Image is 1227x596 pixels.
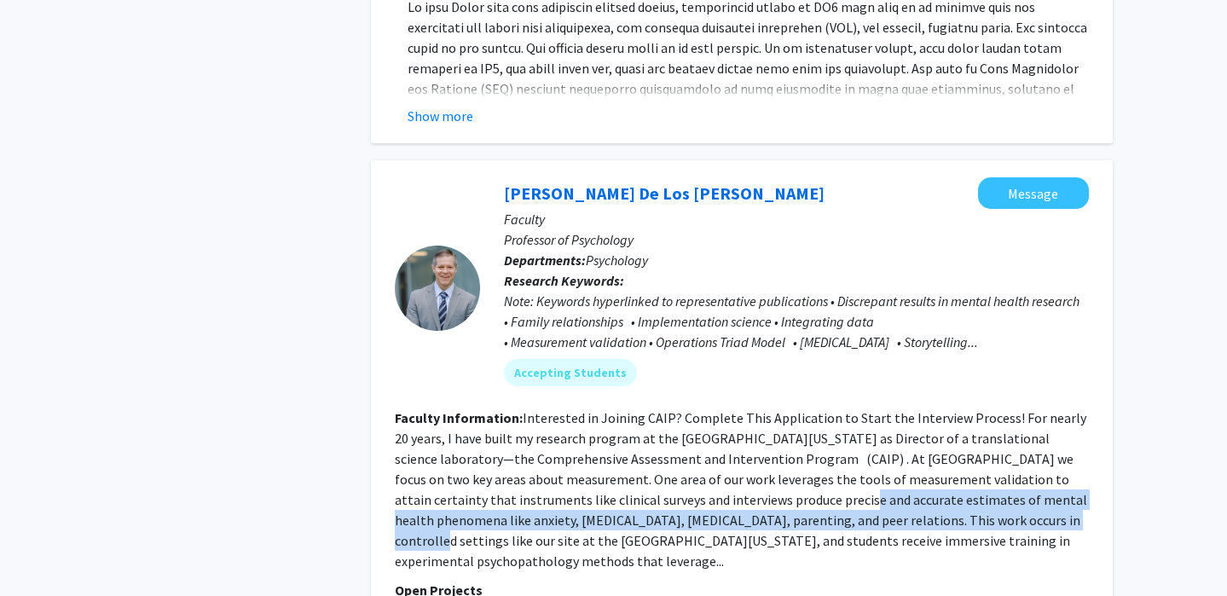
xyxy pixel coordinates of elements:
b: Research Keywords: [504,272,624,289]
fg-read-more: Interested in Joining CAIP? Complete This Application to Start the Interview Process! For nearly ... [395,409,1087,570]
mat-chip: Accepting Students [504,359,637,386]
button: Message Andres De Los Reyes [978,177,1089,209]
span: Psychology [586,252,648,269]
b: Faculty Information: [395,409,523,426]
p: Faculty [504,209,1089,229]
button: Show more [408,106,473,126]
a: [PERSON_NAME] De Los [PERSON_NAME] [504,182,825,204]
p: Professor of Psychology [504,229,1089,250]
div: Note: Keywords hyperlinked to representative publications • Discrepant results in mental health r... [504,291,1089,352]
b: Departments: [504,252,586,269]
iframe: Chat [13,519,72,583]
